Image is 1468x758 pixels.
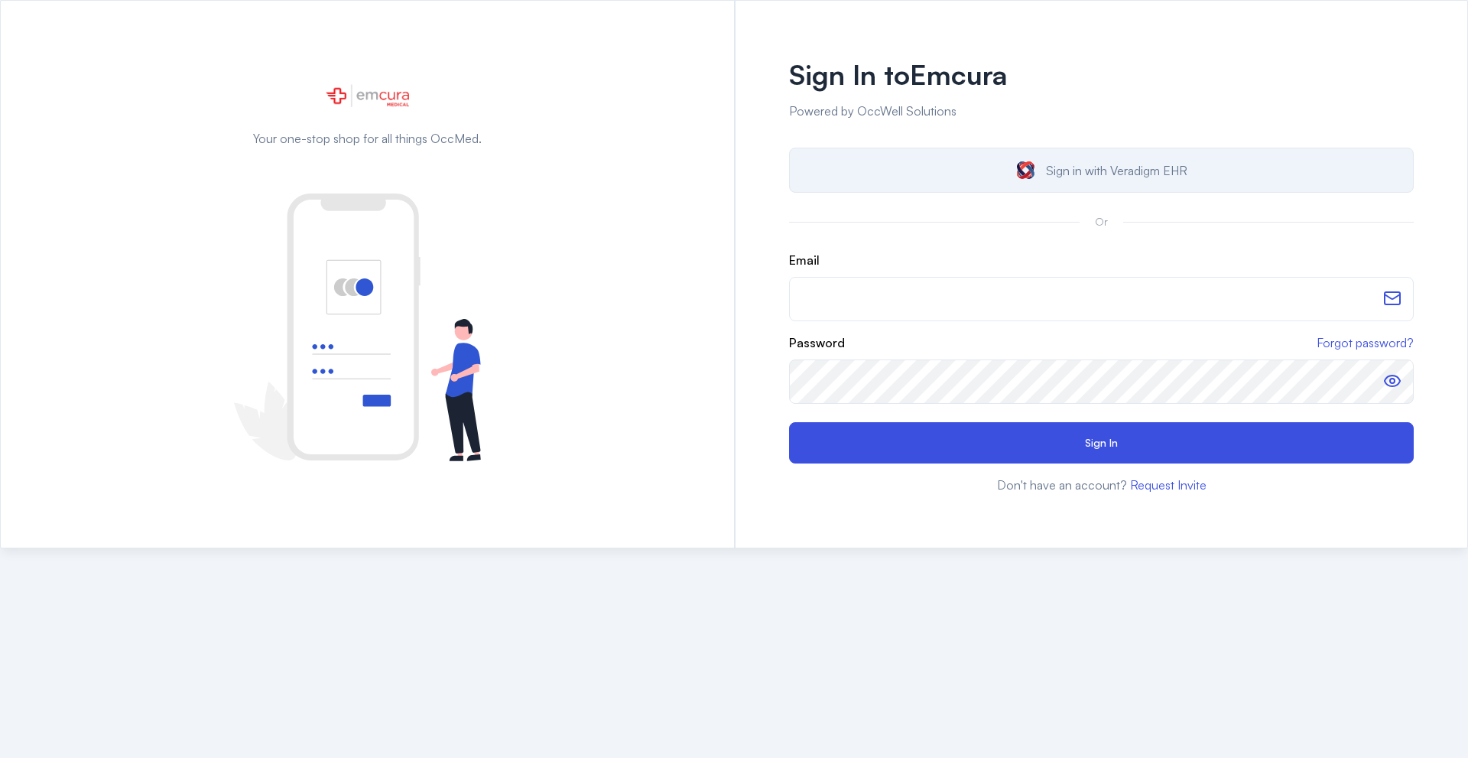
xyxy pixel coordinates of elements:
a: Request Invite [1130,477,1207,493]
button: Sign In [789,422,1414,464]
img: Logo [326,83,409,108]
p: Don't have an account? [789,476,1414,494]
a: Forgot password? [1317,333,1414,359]
span: Or [1080,208,1123,236]
h1: Sign In to Emcura [789,54,1414,96]
p: Your one-stop shop for all things OccMed. [80,129,654,148]
label: Email [789,251,1414,269]
h2: Powered by OccWell Solutions [789,102,1414,120]
label: Password [789,333,845,352]
a: Sign in with Veradigm EHR [789,148,1414,193]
